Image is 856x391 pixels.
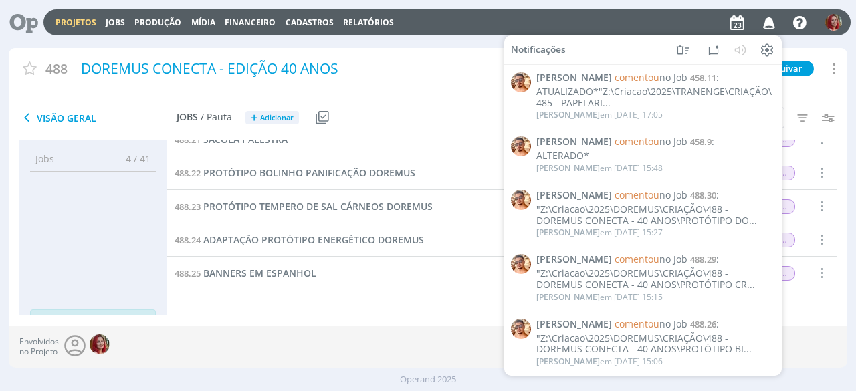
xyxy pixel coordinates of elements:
span: 488.23 [175,201,201,213]
span: [PERSON_NAME] [536,109,600,120]
span: PROTÓTIPO BOLINHO PANIFICAÇÃO DOREMUS [203,166,415,179]
div: "Z:\Criacao\2025\DOREMUS\CRIAÇÃO\488 - DOREMUS CONECTA - 40 ANOS\PROTÓTIPO DO... [536,204,774,227]
span: [PERSON_NAME] [536,72,612,84]
a: Financeiro [225,17,276,28]
span: Visão Geral [19,110,177,126]
img: V [511,254,531,274]
span: 488.21 [175,134,201,146]
span: no Job [615,71,687,84]
div: ALTERADO* [536,150,774,162]
a: 488.24ADAPTAÇÃO PROTÓTIPO ENERGÉTICO DOREMUS [175,233,424,247]
button: Jobs [102,17,129,28]
span: [PERSON_NAME] [536,162,600,174]
div: DOREMUS CONECTA - EDIÇÃO 40 ANOS [76,53,498,84]
span: no Job [615,253,687,265]
span: comentou [615,253,659,265]
button: G [825,11,843,34]
span: comentou [615,188,659,201]
button: Relatórios [339,17,398,28]
div: "Z:\Criacao\2025\DOREMUS\CRIAÇÃO\488 - DOREMUS CONECTA - 40 ANOS\PROTÓTIPO BI... [536,332,774,355]
span: comentou [615,317,659,330]
span: Envolvidos no Projeto [19,337,59,356]
span: / Pauta [201,112,232,123]
span: 488.26 [690,318,716,330]
span: SACOLA PALESTRA [203,133,288,146]
span: [PERSON_NAME] [536,356,600,367]
span: 488.30 [690,189,716,201]
span: [PERSON_NAME] [536,254,612,265]
span: ADAPTAÇÃO PROTÓTIPO ENERGÉTICO DOREMUS [203,233,424,246]
a: 488.23PROTÓTIPO TEMPERO DE SAL CÁRNEOS DOREMUS [175,199,433,214]
img: V [511,136,531,156]
span: Notificações [511,44,566,55]
button: Financeiro [221,17,280,28]
span: PROTÓTIPO TEMPERO DE SAL CÁRNEOS DOREMUS [203,200,433,213]
div: em [DATE] 15:15 [536,292,663,301]
span: : [536,190,774,201]
div: em [DATE] 15:48 [536,164,663,173]
button: +Adicionar [245,111,299,125]
div: "Z:\Criacao\2025\DOREMUS\CRIAÇÃO\488 - DOREMUS CONECTA - 40 ANOS\PROTÓTIPO CR... [536,268,774,291]
span: [PERSON_NAME] [536,319,612,330]
span: Jobs [35,152,54,166]
span: 488.22 [175,167,201,179]
a: Produção [134,17,181,28]
span: no Job [615,135,687,148]
button: Projetos [51,17,100,28]
img: G [825,14,842,31]
span: no Job [615,317,687,330]
a: Mídia [191,17,215,28]
span: Jobs [177,112,198,123]
a: Projetos [56,17,96,28]
span: BANNERS EM ESPANHOL [203,267,316,279]
a: Jobs [106,17,125,28]
span: Adicionar [260,114,294,122]
span: : [536,136,774,148]
span: comentou [615,71,659,84]
span: + [251,111,257,125]
button: Mídia [187,17,219,28]
span: 488 [45,59,68,78]
div: em [DATE] 17:05 [536,110,663,120]
span: : [536,72,774,84]
span: [PERSON_NAME] [536,227,600,238]
span: : [536,254,774,265]
span: [PERSON_NAME] [536,136,612,148]
button: Cadastros [282,17,338,28]
span: 458.9 [690,136,712,148]
span: 458.11 [690,72,716,84]
span: no Job [615,188,687,201]
span: 488.29 [690,253,716,265]
img: V [511,190,531,210]
a: 488.22PROTÓTIPO BOLINHO PANIFICAÇÃO DOREMUS [175,166,415,180]
button: Arquivar [754,61,814,76]
span: comentou [615,135,659,148]
span: 488.25 [175,267,201,279]
div: em [DATE] 15:27 [536,228,663,237]
span: 4 / 41 [116,152,150,166]
div: em [DATE] 15:06 [536,357,663,366]
img: G [90,334,110,354]
a: Relatórios [343,17,394,28]
button: Produção [130,17,185,28]
span: : [536,319,774,330]
img: V [511,319,531,339]
div: ATUALIZADO*"Z:\Criacao\2025\TRANENGE\CRIAÇÃO\485 - PAPELARI... [536,86,774,109]
img: V [511,72,531,92]
span: 488.24 [175,234,201,246]
span: Cadastros [286,17,334,28]
a: 488.25BANNERS EM ESPANHOL [175,266,316,281]
span: [PERSON_NAME] [536,291,600,302]
span: [PERSON_NAME] [536,190,612,201]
